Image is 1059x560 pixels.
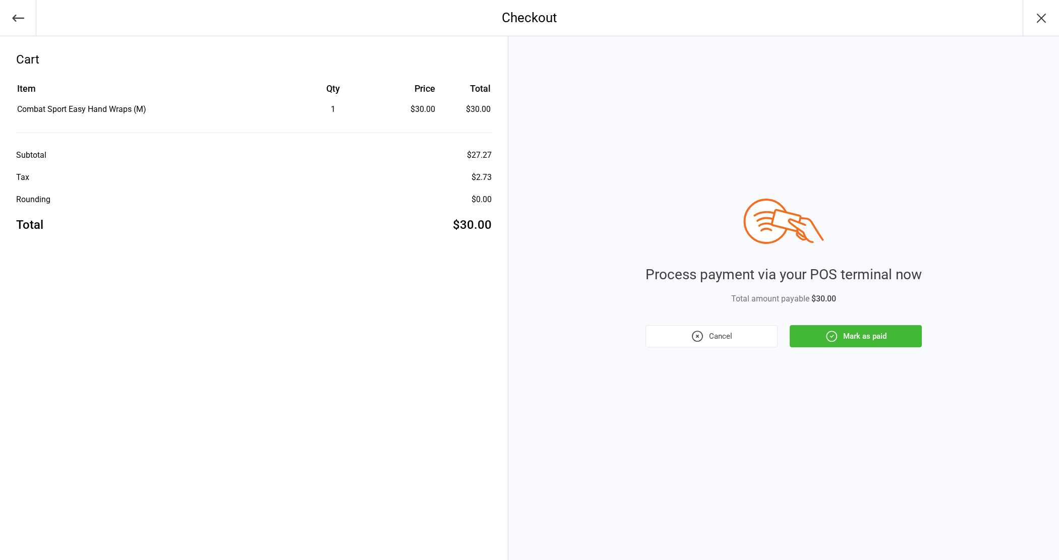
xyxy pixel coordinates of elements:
div: Tax [16,171,29,183]
th: Total [439,82,491,102]
div: Total amount payable [645,293,922,305]
div: Total [16,216,43,234]
div: 1 [286,103,380,115]
div: Cart [16,50,492,69]
div: $30.00 [381,103,435,115]
div: Subtotal [16,149,46,161]
div: $27.27 [467,149,492,161]
button: Cancel [645,325,778,347]
div: Price [381,82,435,95]
th: Item [17,82,285,102]
div: $0.00 [472,194,492,206]
span: Combat Sport Easy Hand Wraps (M) [17,104,146,114]
div: $2.73 [472,171,492,183]
div: Process payment via your POS terminal now [645,264,922,285]
th: Qty [286,82,380,102]
button: Mark as paid [790,325,922,347]
td: $30.00 [439,103,491,115]
div: $30.00 [453,216,492,234]
div: Rounding [16,194,50,206]
span: $30.00 [811,294,836,303]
